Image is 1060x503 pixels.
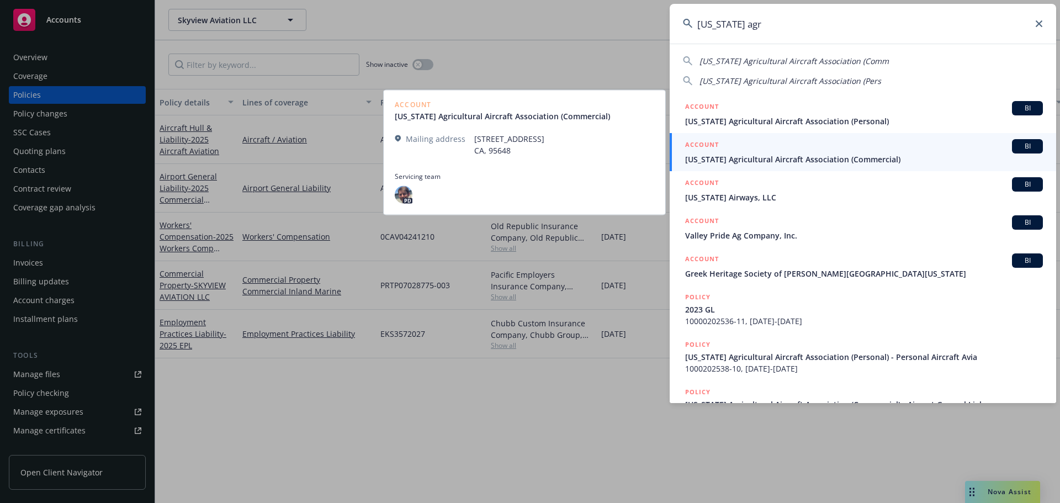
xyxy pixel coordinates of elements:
[685,351,1043,363] span: [US_STATE] Agricultural Aircraft Association (Personal) - Personal Aircraft Avia
[670,247,1056,285] a: ACCOUNTBIGreek Heritage Society of [PERSON_NAME][GEOGRAPHIC_DATA][US_STATE]
[670,285,1056,333] a: POLICY2023 GL10000202536-11, [DATE]-[DATE]
[685,230,1043,241] span: Valley Pride Ag Company, Inc.
[670,333,1056,380] a: POLICY[US_STATE] Agricultural Aircraft Association (Personal) - Personal Aircraft Avia1000202538-...
[685,386,711,398] h5: POLICY
[685,363,1043,374] span: 1000202538-10, [DATE]-[DATE]
[670,209,1056,247] a: ACCOUNTBIValley Pride Ag Company, Inc.
[1016,141,1038,151] span: BI
[685,268,1043,279] span: Greek Heritage Society of [PERSON_NAME][GEOGRAPHIC_DATA][US_STATE]
[1016,256,1038,266] span: BI
[685,192,1043,203] span: [US_STATE] Airways, LLC
[1016,103,1038,113] span: BI
[670,4,1056,44] input: Search...
[685,139,719,152] h5: ACCOUNT
[685,292,711,303] h5: POLICY
[699,76,881,86] span: [US_STATE] Agricultural Aircraft Association (Pers
[685,115,1043,127] span: [US_STATE] Agricultural Aircraft Association (Personal)
[1016,218,1038,227] span: BI
[685,339,711,350] h5: POLICY
[670,133,1056,171] a: ACCOUNTBI[US_STATE] Agricultural Aircraft Association (Commercial)
[685,177,719,190] h5: ACCOUNT
[1016,179,1038,189] span: BI
[685,253,719,267] h5: ACCOUNT
[699,56,889,66] span: [US_STATE] Agricultural Aircraft Association (Comm
[685,153,1043,165] span: [US_STATE] Agricultural Aircraft Association (Commercial)
[685,215,719,229] h5: ACCOUNT
[685,315,1043,327] span: 10000202536-11, [DATE]-[DATE]
[670,380,1056,428] a: POLICY[US_STATE] Agricultural Aircraft Association (Commercial) - Airport General Liab
[670,95,1056,133] a: ACCOUNTBI[US_STATE] Agricultural Aircraft Association (Personal)
[685,304,1043,315] span: 2023 GL
[685,399,1043,410] span: [US_STATE] Agricultural Aircraft Association (Commercial) - Airport General Liab
[685,101,719,114] h5: ACCOUNT
[670,171,1056,209] a: ACCOUNTBI[US_STATE] Airways, LLC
